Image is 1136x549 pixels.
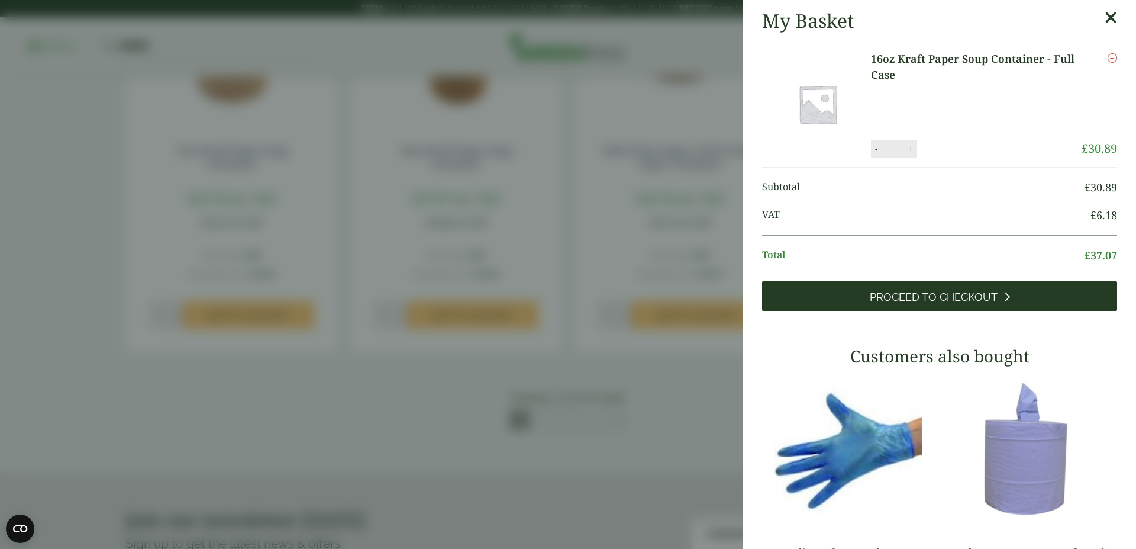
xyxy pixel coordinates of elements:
button: Open CMP widget [6,515,34,543]
span: £ [1085,180,1090,194]
span: £ [1082,140,1088,156]
button: - [872,144,881,154]
span: Proceed to Checkout [870,291,998,304]
span: Total [762,248,1085,264]
img: Placeholder [764,51,871,158]
span: Subtotal [762,179,1085,195]
a: Remove this item [1108,51,1117,65]
span: £ [1090,208,1096,222]
bdi: 6.18 [1090,208,1117,222]
a: 16oz Kraft Paper Soup Container - Full Case [871,51,1082,83]
button: + [905,144,916,154]
span: £ [1085,248,1090,262]
h3: Customers also bought [762,346,1117,367]
bdi: 30.89 [1085,180,1117,194]
bdi: 37.07 [1085,248,1117,262]
h2: My Basket [762,9,854,32]
img: 3630017-2-Ply-Blue-Centre-Feed-104m [945,375,1117,523]
bdi: 30.89 [1082,140,1117,156]
a: Proceed to Checkout [762,281,1117,311]
img: 4130015J-Blue-Vinyl-Powder-Free-Gloves-Medium [762,375,934,523]
span: VAT [762,207,1090,223]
